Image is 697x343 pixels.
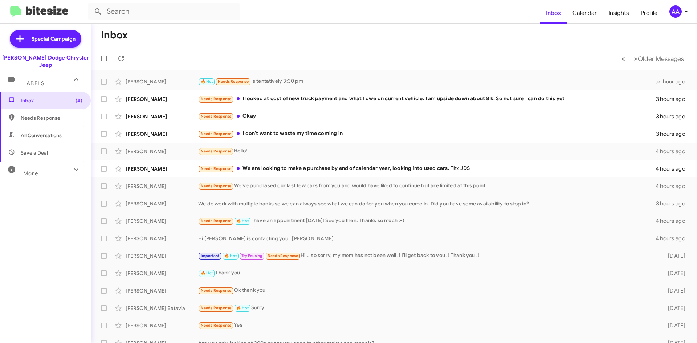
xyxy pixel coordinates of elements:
div: 4 hours ago [656,148,691,155]
span: Needs Response [201,219,232,223]
div: 4 hours ago [656,217,691,225]
div: 3 hours ago [656,200,691,207]
div: [PERSON_NAME] [126,200,198,207]
div: Ok thank you [198,286,656,295]
div: 3 hours ago [656,113,691,120]
span: More [23,170,38,177]
span: (4) [76,97,82,104]
div: We've purchased our last few cars from you and would have liked to continue but are limited at th... [198,182,656,190]
div: [PERSON_NAME] [126,165,198,172]
span: Special Campaign [32,35,76,42]
div: an hour ago [656,78,691,85]
h1: Inbox [101,29,128,41]
button: Next [629,51,688,66]
span: 🔥 Hot [236,306,249,310]
a: Calendar [567,3,603,24]
span: Needs Response [201,131,232,136]
div: [PERSON_NAME] [126,130,198,138]
a: Profile [635,3,663,24]
div: I have an appointment [DATE]! See you then. Thanks so much :-) [198,217,656,225]
div: 3 hours ago [656,95,691,103]
div: [DATE] [656,322,691,329]
div: [PERSON_NAME] [126,252,198,260]
div: [DATE] [656,305,691,312]
button: AA [663,5,689,18]
div: [PERSON_NAME] [126,78,198,85]
div: [PERSON_NAME] [126,113,198,120]
span: Needs Response [268,253,298,258]
span: Needs Response [201,97,232,101]
div: [PERSON_NAME] [126,148,198,155]
span: Important [201,253,220,258]
span: Needs Response [21,114,82,122]
div: [PERSON_NAME] [126,270,198,277]
div: Okay [198,112,656,121]
nav: Page navigation example [617,51,688,66]
a: Inbox [540,3,567,24]
span: Needs Response [201,166,232,171]
div: Thank you [198,269,656,277]
div: 4 hours ago [656,183,691,190]
span: 🔥 Hot [236,219,249,223]
span: Needs Response [201,288,232,293]
span: Needs Response [201,114,232,119]
a: Insights [603,3,635,24]
div: Is tentatively 3:30 pm [198,77,656,86]
span: » [634,54,638,63]
div: I looked at cost of new truck payment and what I owe on current vehicle. I am upside down about 8... [198,95,656,103]
div: 3 hours ago [656,130,691,138]
div: [PERSON_NAME] Batavia [126,305,198,312]
div: 4 hours ago [656,235,691,242]
div: [PERSON_NAME] [126,287,198,294]
div: [PERSON_NAME] [126,183,198,190]
div: AA [669,5,682,18]
span: Labels [23,80,44,87]
button: Previous [617,51,630,66]
span: Needs Response [201,306,232,310]
div: [PERSON_NAME] [126,95,198,103]
span: « [621,54,625,63]
div: Hi [PERSON_NAME] is contacting you. [PERSON_NAME] [198,235,656,242]
div: 4 hours ago [656,165,691,172]
div: Hi .. so sorry, my mom has not been well !! I'll get back to you !! Thank you !! [198,252,656,260]
span: All Conversations [21,132,62,139]
span: 🔥 Hot [201,79,213,84]
div: [DATE] [656,270,691,277]
span: Needs Response [201,149,232,154]
span: 🔥 Hot [201,271,213,275]
div: We do work with multiple banks so we can always see what we can do for you when you come in. Did ... [198,200,656,207]
input: Search [88,3,240,20]
div: [PERSON_NAME] [126,235,198,242]
span: Try Pausing [241,253,262,258]
div: [DATE] [656,287,691,294]
span: Inbox [21,97,82,104]
div: [PERSON_NAME] [126,322,198,329]
div: [PERSON_NAME] [126,217,198,225]
span: Needs Response [201,323,232,328]
span: Needs Response [218,79,249,84]
div: We are looking to make a purchase by end of calendar year, looking into used cars. Thx JDS [198,164,656,173]
div: Yes [198,321,656,330]
div: Hello! [198,147,656,155]
div: [DATE] [656,252,691,260]
div: Sorry [198,304,656,312]
span: 🔥 Hot [224,253,237,258]
a: Special Campaign [10,30,81,48]
span: Save a Deal [21,149,48,156]
div: I don't want to waste my time coming in [198,130,656,138]
span: Needs Response [201,184,232,188]
span: Older Messages [638,55,684,63]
